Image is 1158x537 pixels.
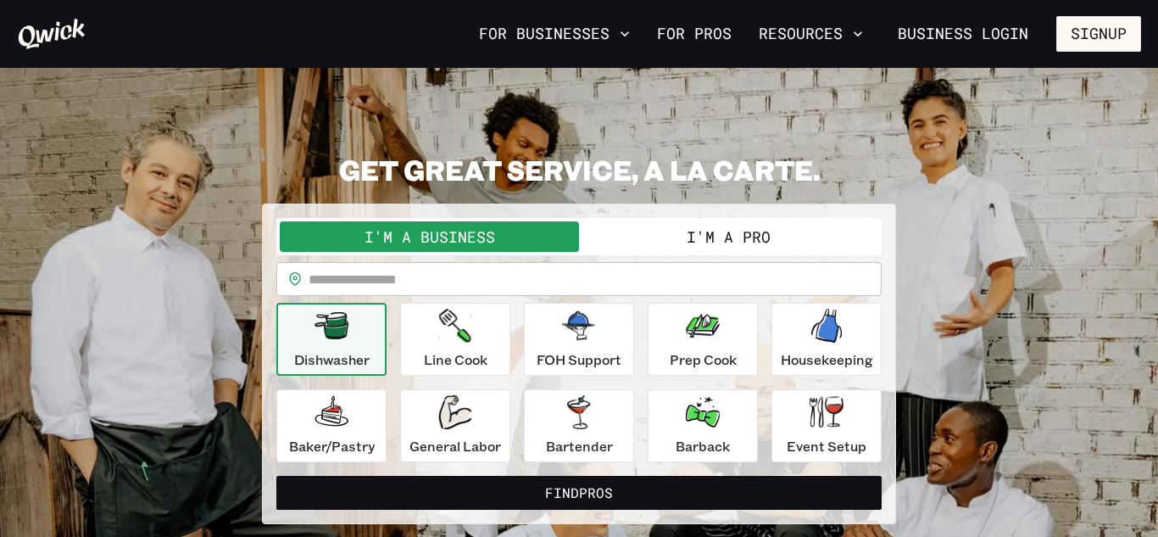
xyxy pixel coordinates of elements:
p: Line Cook [424,350,487,370]
p: General Labor [409,436,501,456]
p: Barback [676,436,730,456]
button: Line Cook [400,303,510,376]
button: Housekeeping [771,303,882,376]
button: Dishwasher [276,303,387,376]
button: Resources [752,20,870,48]
button: General Labor [400,389,510,462]
button: I'm a Business [280,221,579,252]
button: Signup [1056,16,1141,52]
a: Business Login [883,16,1043,52]
p: Prep Cook [670,350,737,370]
button: Event Setup [771,389,882,462]
p: FOH Support [537,350,621,370]
button: FindPros [276,476,882,510]
p: Event Setup [787,436,866,456]
p: Bartender [546,436,613,456]
p: Housekeeping [781,350,873,370]
a: For Pros [650,20,738,48]
p: Dishwasher [294,350,370,370]
button: Barback [648,389,758,462]
button: Bartender [524,389,634,462]
button: I'm a Pro [579,221,878,252]
button: FOH Support [524,303,634,376]
h2: GET GREAT SERVICE, A LA CARTE. [262,153,896,187]
p: Baker/Pastry [289,436,375,456]
button: For Businesses [472,20,637,48]
button: Baker/Pastry [276,389,387,462]
button: Prep Cook [648,303,758,376]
